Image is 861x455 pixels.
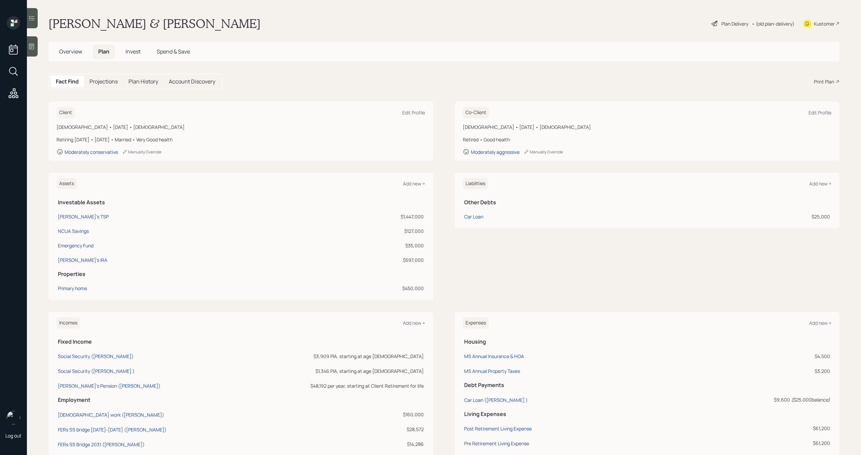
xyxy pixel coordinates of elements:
[122,149,161,155] div: Manually Override
[58,285,87,292] div: Primary home
[306,285,424,292] div: $450,000
[463,317,489,328] h6: Expenses
[464,339,830,345] h5: Housing
[57,317,80,328] h6: Incomes
[463,124,831,131] div: [DEMOGRAPHIC_DATA] • [DATE] • [DEMOGRAPHIC_DATA]
[711,396,830,403] div: $9,600
[58,368,135,374] div: Social Security ([PERSON_NAME] )
[711,440,830,447] div: $61,200
[791,396,830,403] i: ( $25,000 balance)
[58,339,424,345] h5: Fixed Income
[402,109,425,116] div: Edit Profile
[464,425,532,432] div: Post Retirement Living Expense
[721,20,748,27] div: Plan Delivery
[711,425,830,432] div: $61,200
[464,397,528,403] div: Car Loan ([PERSON_NAME] )
[238,411,424,418] div: $160,000
[711,367,830,375] div: $3,200
[58,213,109,220] div: [PERSON_NAME]'s TSP
[58,228,89,235] div: NCUA Savings
[57,107,75,118] h6: Client
[464,440,529,447] div: Pre Retirement Living Expense
[464,199,830,206] h5: Other Debts
[58,199,424,206] h5: Investable Assets
[57,136,425,143] div: Retiring [DATE] • [DATE] • Married • Very Good health
[98,48,109,55] span: Plan
[238,441,424,448] div: $14,286
[58,242,93,249] div: Emergency Fund
[48,16,261,31] h1: [PERSON_NAME] & [PERSON_NAME]
[57,124,425,131] div: [DEMOGRAPHIC_DATA] • [DATE] • [DEMOGRAPHIC_DATA]
[7,411,20,424] img: michael-russo-headshot.png
[89,78,118,85] h5: Projections
[169,78,215,85] h5: Account Discovery
[306,228,424,235] div: $127,000
[157,48,190,55] span: Spend & Save
[56,78,79,85] h5: Fact Find
[58,441,145,448] div: FERs SS Bridge 2031 ([PERSON_NAME])
[471,149,520,155] div: Moderately aggressive
[403,320,425,326] div: Add new +
[463,107,489,118] h6: Co-Client
[57,178,77,189] h6: Assets
[809,320,831,326] div: Add new +
[306,213,424,220] div: $1,447,000
[65,149,118,155] div: Moderately conservative
[306,242,424,249] div: $35,000
[651,213,830,220] div: $25,000
[58,256,107,264] div: [PERSON_NAME]'s IRA
[464,213,483,220] div: Car Loan
[464,382,830,388] h5: Debt Payments
[58,397,424,403] h5: Employment
[306,256,424,264] div: $597,000
[809,180,831,187] div: Add new +
[58,426,166,433] div: FERs SS bridge [DATE]-[DATE] ([PERSON_NAME])
[238,426,424,433] div: $28,572
[814,78,834,85] div: Print Plan
[58,271,424,277] h5: Properties
[58,412,164,418] div: [DEMOGRAPHIC_DATA] work ([PERSON_NAME])
[59,48,82,55] span: Overview
[814,20,835,27] div: Kustomer
[238,382,424,389] div: $48,192 per year, starting at Client Retirement for life
[711,353,830,360] div: $4,500
[463,136,831,143] div: Retired • Good health
[463,178,488,189] h6: Liabilities
[464,353,524,359] div: MS Annual Insurance & HOA
[524,149,563,155] div: Manually Override
[464,368,520,374] div: MS Annual Property Taxes
[58,383,160,389] div: [PERSON_NAME]'s Pension ([PERSON_NAME])
[809,109,831,116] div: Edit Profile
[752,20,794,27] div: • (old plan-delivery)
[403,180,425,187] div: Add new +
[128,78,158,85] h5: Plan History
[238,367,424,375] div: $1,346 PIA, starting at age [DEMOGRAPHIC_DATA]
[125,48,141,55] span: Invest
[238,353,424,360] div: $3,909 PIA, starting at age [DEMOGRAPHIC_DATA]
[5,432,22,439] div: Log out
[464,411,830,417] h5: Living Expenses
[58,353,134,359] div: Social Security ([PERSON_NAME])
